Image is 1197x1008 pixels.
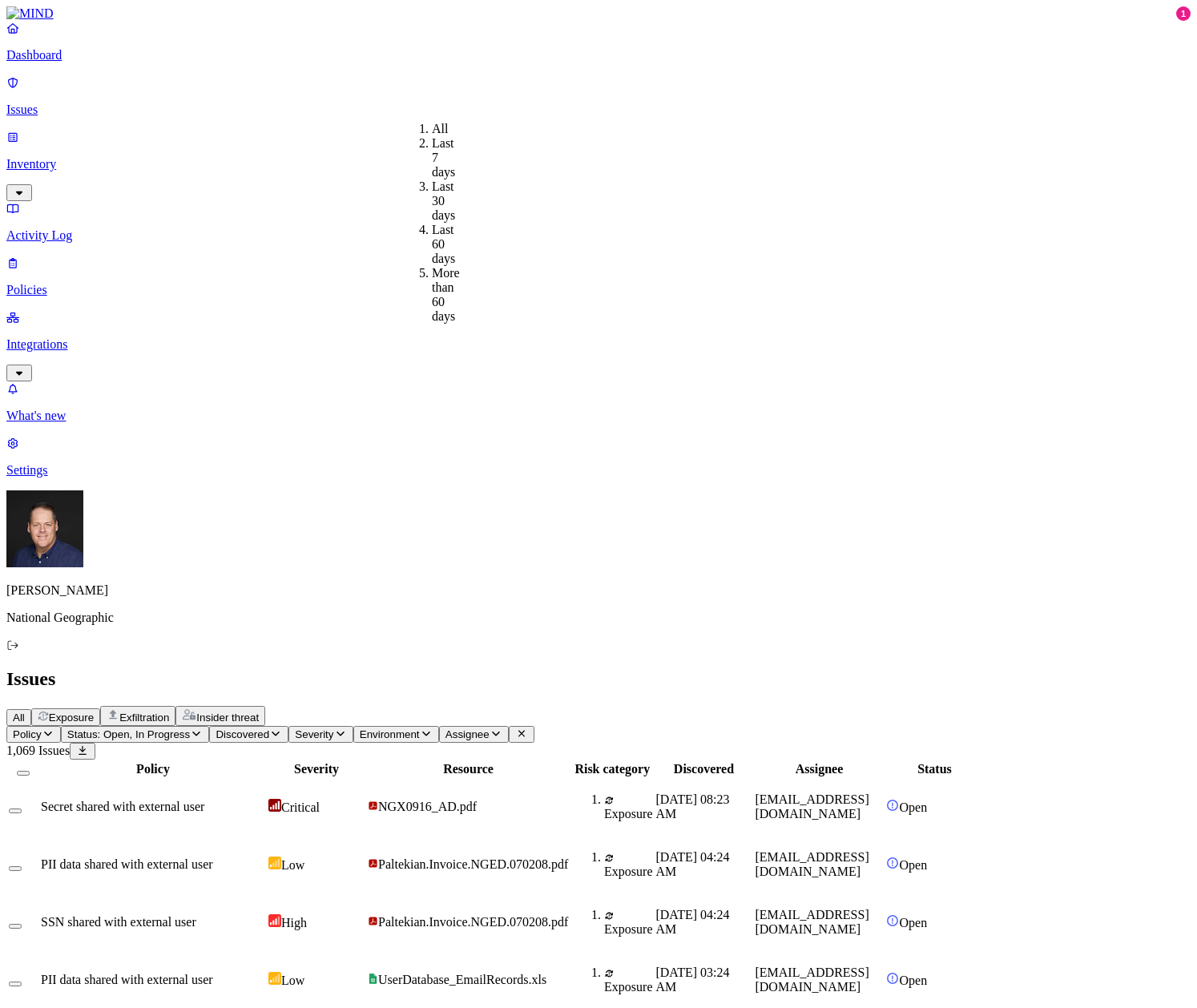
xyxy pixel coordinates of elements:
[49,712,94,724] span: Exposure
[368,762,569,776] div: Resource
[655,850,729,878] span: [DATE] 04:24 AM
[6,6,54,21] img: MIND
[368,974,378,984] img: google-sheets
[655,762,752,776] div: Discovered
[6,310,1191,379] a: Integrations
[899,858,927,872] span: Open
[41,857,213,871] span: PII data shared with external user
[899,974,927,987] span: Open
[6,611,1191,625] p: National Geographic
[886,972,899,985] img: status-open
[196,712,259,724] span: Insider threat
[281,974,304,987] span: Low
[604,966,652,994] div: Exposure
[6,228,1191,243] p: Activity Log
[119,712,169,724] span: Exfiltration
[368,916,378,926] img: adobe-pdf
[6,744,70,757] span: 1,069 Issues
[572,762,652,776] div: Risk category
[886,799,899,812] img: status-open
[268,914,281,927] img: severity-high
[378,800,477,813] span: NGX0916_AD.pdf
[368,800,378,811] img: adobe-pdf
[13,712,25,724] span: All
[268,972,281,985] img: severity-low
[9,924,22,929] button: Select row
[268,857,281,869] img: severity-low
[6,436,1191,478] a: Settings
[9,808,22,813] button: Select row
[6,381,1191,423] a: What's new
[41,762,265,776] div: Policy
[41,915,196,929] span: SSN shared with external user
[9,982,22,986] button: Select row
[6,583,1191,598] p: [PERSON_NAME]
[755,792,869,821] span: [EMAIL_ADDRESS][DOMAIN_NAME]
[755,762,883,776] div: Assignee
[604,908,652,937] div: Exposure
[378,857,568,871] span: Paltekian.Invoice.NGED.070208.pdf
[216,728,269,740] span: Discovered
[360,728,420,740] span: Environment
[268,762,365,776] div: Severity
[6,283,1191,297] p: Policies
[281,916,307,929] span: High
[41,973,213,986] span: PII data shared with external user
[6,668,1191,690] h2: Issues
[378,973,546,986] span: UserDatabase_EmailRecords.xls
[445,728,490,740] span: Assignee
[295,728,333,740] span: Severity
[378,915,568,929] span: Paltekian.Invoice.NGED.070208.pdf
[6,409,1191,423] p: What's new
[755,850,869,878] span: [EMAIL_ADDRESS][DOMAIN_NAME]
[281,800,320,814] span: Critical
[281,858,304,872] span: Low
[886,857,899,869] img: status-open
[6,463,1191,478] p: Settings
[368,858,378,869] img: adobe-pdf
[67,728,190,740] span: Status: Open, In Progress
[604,792,652,821] div: Exposure
[1176,6,1191,21] div: 1
[886,914,899,927] img: status-open
[41,800,204,813] span: Secret shared with external user
[6,201,1191,243] a: Activity Log
[886,762,982,776] div: Status
[755,908,869,936] span: [EMAIL_ADDRESS][DOMAIN_NAME]
[13,728,42,740] span: Policy
[655,908,729,936] span: [DATE] 04:24 AM
[6,75,1191,117] a: Issues
[6,337,1191,352] p: Integrations
[899,916,927,929] span: Open
[6,130,1191,199] a: Inventory
[268,799,281,812] img: severity-critical
[899,800,927,814] span: Open
[9,866,22,871] button: Select row
[655,792,729,821] span: [DATE] 08:23 AM
[6,103,1191,117] p: Issues
[6,6,1191,21] a: MIND
[6,157,1191,171] p: Inventory
[755,966,869,994] span: [EMAIL_ADDRESS][DOMAIN_NAME]
[655,966,729,994] span: [DATE] 03:24 AM
[17,771,30,776] button: Select all
[6,490,83,567] img: Mark DeCarlo
[6,256,1191,297] a: Policies
[604,850,652,879] div: Exposure
[6,48,1191,62] p: Dashboard
[6,21,1191,62] a: Dashboard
